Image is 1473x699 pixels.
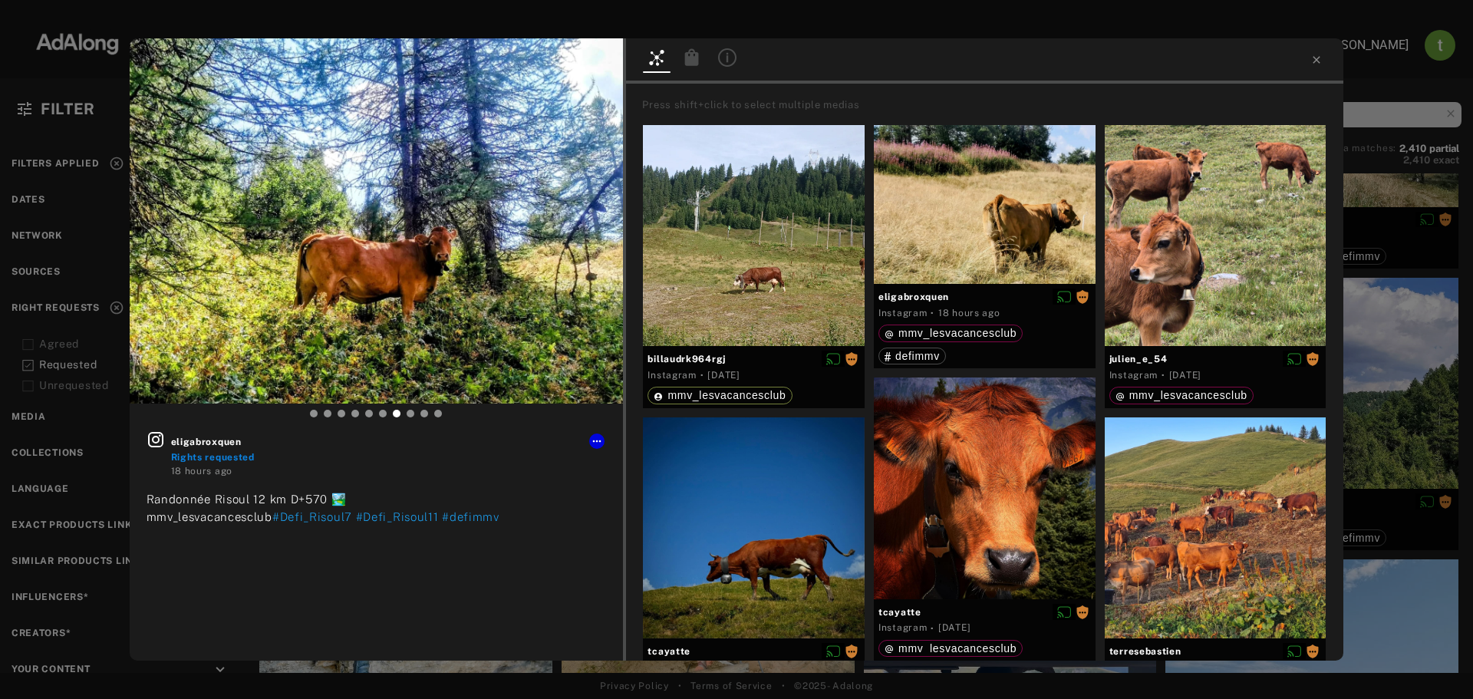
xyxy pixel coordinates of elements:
div: mmv_lesvacancesclub [1115,390,1247,401]
span: Randonnée Risoul 12 km D+570 🏞️ mmv_lesvacancesclub [147,493,347,523]
img: INS_DNgigoXstta_6 [130,38,624,404]
span: #Defi_Risoul7 [272,510,352,523]
div: Instagram [878,306,927,320]
div: mmv_lesvacancesclub [885,643,1017,654]
span: Rights requested [1306,353,1320,364]
button: Disable diffusion on this media [1283,351,1306,367]
time: 2025-08-18T19:40:04.000Z [171,466,232,476]
span: Rights requested [845,353,858,364]
div: Instagram [1109,368,1158,382]
span: Rights requested [1306,645,1320,656]
span: #Defi_Risoul11 [356,510,439,523]
span: · [931,622,934,635]
button: Disable diffusion on this media [822,351,845,367]
iframe: Chat Widget [1396,625,1473,699]
span: tcayatte [878,605,1091,619]
span: Rights requested [1076,606,1089,617]
span: Rights requested [171,452,255,463]
div: Instagram [648,661,696,674]
div: mmv_lesvacancesclub [654,390,786,401]
div: defimmv [885,351,940,361]
span: eligabroxquen [171,435,607,449]
span: julien_e_54 [1109,352,1322,366]
button: Disable diffusion on this media [1283,643,1306,659]
span: mmv_lesvacancesclub [898,642,1017,654]
span: · [931,307,934,319]
time: 2024-08-12T17:59:19.000Z [1169,370,1201,381]
span: mmv_lesvacancesclub [898,327,1017,339]
span: · [1162,369,1165,381]
span: eligabroxquen [878,290,1091,304]
button: Disable diffusion on this media [822,643,845,659]
span: Rights requested [845,645,858,656]
div: Press shift+click to select multiple medias [642,97,1338,113]
div: Instagram [648,368,696,382]
span: tcayatte [648,645,860,658]
button: Disable diffusion on this media [1053,604,1076,620]
div: Instagram [878,621,927,635]
span: mmv_lesvacancesclub [1129,389,1247,401]
div: Instagram [1109,661,1158,674]
span: Rights requested [1076,291,1089,302]
button: Disable diffusion on this media [1053,289,1076,305]
span: defimmv [895,350,940,362]
span: terresebastien [1109,645,1322,658]
span: · [700,369,704,381]
span: #defimmv [442,510,499,523]
time: 2025-08-14T14:12:11.000Z [938,622,970,633]
div: mmv_lesvacancesclub [885,328,1017,338]
span: mmv_lesvacancesclub [667,389,786,401]
time: 2025-08-05T16:22:29.000Z [707,370,740,381]
span: billaudrk964rgj [648,352,860,366]
time: 2025-08-18T19:40:04.000Z [938,308,1000,318]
